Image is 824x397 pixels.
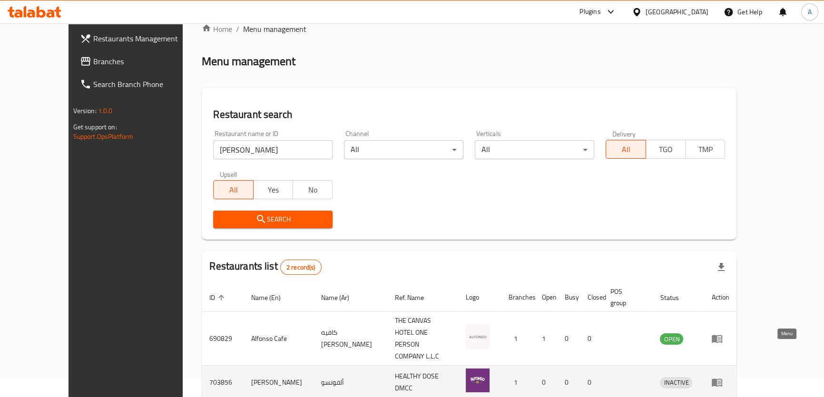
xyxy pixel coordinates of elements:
[244,312,314,366] td: Alfonso Cafe
[213,140,333,159] input: Search for restaurant name or ID..
[251,292,293,303] span: Name (En)
[72,73,206,96] a: Search Branch Phone
[501,283,534,312] th: Branches
[610,286,641,309] span: POS group
[213,107,725,122] h2: Restaurant search
[202,23,232,35] a: Home
[93,56,198,67] span: Branches
[646,7,708,17] div: [GEOGRAPHIC_DATA]
[209,259,321,275] h2: Restaurants list
[660,292,691,303] span: Status
[710,256,733,279] div: Export file
[73,121,117,133] span: Get support on:
[650,143,682,156] span: TGO
[660,377,692,388] span: INACTIVE
[534,283,557,312] th: Open
[387,312,458,366] td: THE CANVAS HOTEL ONE PERSON COMPANY L.L.C
[610,143,642,156] span: All
[344,140,463,159] div: All
[280,260,322,275] div: Total records count
[466,368,490,392] img: Alfonso
[202,312,244,366] td: 690829
[93,33,198,44] span: Restaurants Management
[236,23,239,35] li: /
[98,105,113,117] span: 1.0.0
[202,23,736,35] nav: breadcrumb
[711,333,729,344] div: Menu
[808,7,812,17] span: A
[466,325,490,349] img: Alfonso Cafe
[580,283,603,312] th: Closed
[660,377,692,388] div: INACTIVE
[321,292,362,303] span: Name (Ar)
[660,334,683,345] span: OPEN
[220,171,237,177] label: Upsell
[579,6,600,18] div: Plugins
[557,312,580,366] td: 0
[395,292,436,303] span: Ref. Name
[209,292,227,303] span: ID
[297,183,329,197] span: No
[704,283,736,312] th: Action
[73,105,97,117] span: Version:
[557,283,580,312] th: Busy
[293,180,333,199] button: No
[281,263,321,272] span: 2 record(s)
[221,213,325,225] span: Search
[689,143,721,156] span: TMP
[257,183,289,197] span: Yes
[580,312,603,366] td: 0
[606,140,646,159] button: All
[253,180,293,199] button: Yes
[243,23,306,35] span: Menu management
[93,78,198,90] span: Search Branch Phone
[475,140,594,159] div: All
[646,140,686,159] button: TGO
[534,312,557,366] td: 1
[217,183,249,197] span: All
[72,50,206,73] a: Branches
[458,283,501,312] th: Logo
[202,54,295,69] h2: Menu management
[213,211,333,228] button: Search
[213,180,253,199] button: All
[72,27,206,50] a: Restaurants Management
[612,130,636,137] label: Delivery
[73,130,134,143] a: Support.OpsPlatform
[685,140,725,159] button: TMP
[314,312,387,366] td: كافيه [PERSON_NAME]
[501,312,534,366] td: 1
